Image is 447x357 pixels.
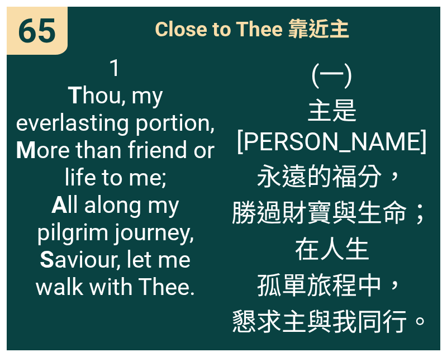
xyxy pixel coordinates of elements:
b: S [40,246,54,273]
span: 65 [17,11,56,51]
span: Close to Thee 靠近主 [155,12,350,42]
b: A [51,191,67,218]
span: 1 hou, my everlasting portion, ore than friend or life to me; ll along my pilgrim journey, aviour... [14,54,216,301]
b: M [16,136,36,164]
span: (一) 主是[PERSON_NAME] 永遠的福分， 勝過財寶與生命； 在人生 孤單旅程中， 懇求主與我同行。 [231,54,433,338]
b: T [68,82,82,109]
